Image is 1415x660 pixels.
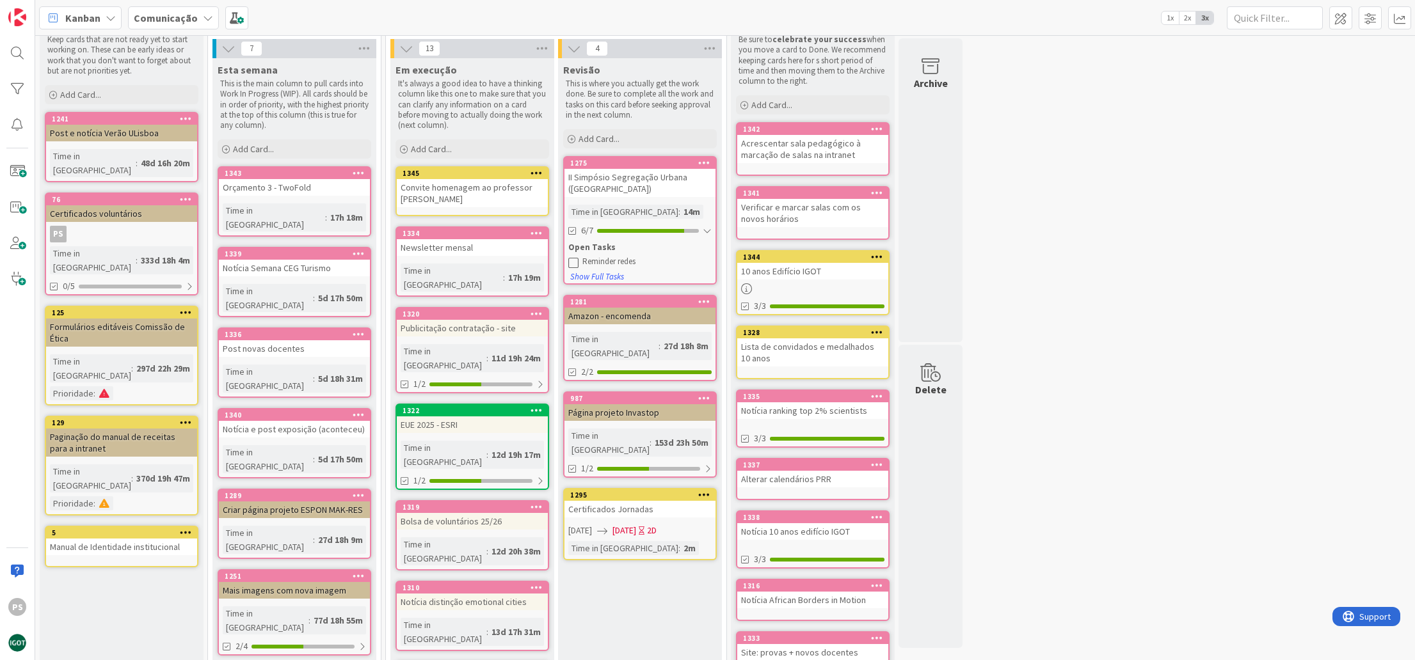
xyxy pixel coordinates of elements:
div: 1319 [397,501,548,513]
div: 125 [46,307,197,318]
span: 3/3 [754,299,766,313]
div: Criar página projeto ESPON MAK-RES [219,501,370,518]
div: 5 [46,527,197,538]
div: 76 [52,195,197,204]
div: 1319Bolsa de voluntários 25/26 [397,501,548,530]
span: [DATE] [612,524,636,537]
div: Notícia Semana CEG Turismo [219,260,370,276]
div: 1289 [225,491,370,500]
div: Notícia African Borders in Motion [737,592,888,608]
div: 11d 19h 24m [488,351,544,365]
p: This is the main column to pull cards into Work In Progress (WIP). All cards should be in order o... [220,79,369,130]
div: 129 [52,418,197,427]
div: 1338 [743,513,888,522]
div: 370d 19h 47m [133,471,193,485]
div: 5d 17h 50m [315,452,366,466]
span: : [131,361,133,375]
span: 1x [1162,12,1179,24]
span: : [136,156,138,170]
div: 1342 [737,123,888,135]
span: : [650,436,652,450]
div: 1322EUE 2025 - ESRI [397,405,548,433]
div: 1275 [564,157,715,169]
span: Support [27,2,58,17]
span: 2/2 [581,365,593,379]
span: : [136,253,138,267]
div: Amazon - encomenda [564,308,715,324]
p: This is where you actually get the work done. Be sure to complete all the work and tasks on this ... [566,79,714,120]
span: : [486,448,488,462]
span: : [308,613,310,627]
div: 17h 19m [505,271,544,285]
div: Lista de convidados e medalhados 10 anos [737,338,888,366]
span: 2x [1179,12,1196,24]
span: 1/2 [413,377,426,391]
div: Prioridade [50,386,93,400]
div: Certificados Jornadas [564,501,715,517]
div: PS [8,598,26,616]
span: : [486,351,488,365]
p: Keep cards that are not ready yet to start working on. These can be early ideas or work that you ... [47,35,196,76]
div: 1241 [52,114,197,123]
div: 134410 anos Edifício IGOT [737,251,888,279]
div: Acrescentar sala pedagógico à marcação de salas na intranet [737,135,888,163]
div: 1336 [219,329,370,340]
input: Quick Filter... [1227,6,1323,29]
div: 1343Orçamento 3 - TwoFold [219,168,370,196]
div: 1275II Simpósio Segregação Urbana ([GEOGRAPHIC_DATA]) [564,157,715,197]
div: 1328Lista de convidados e medalhados 10 anos [737,327,888,366]
div: II Simpósio Segregação Urbana ([GEOGRAPHIC_DATA]) [564,169,715,197]
div: Reminder redes [582,256,712,267]
div: EUE 2025 - ESRI [397,416,548,433]
div: 153d 23h 50m [652,436,712,450]
span: [DATE] [568,524,592,537]
span: 13 [419,41,440,56]
div: 1310Notícia distinção emotional cities [397,582,548,610]
div: Prioridade [50,496,93,510]
span: Esta semana [218,63,278,76]
div: 1251 [219,570,370,582]
div: Publicitação contratação - site [397,320,548,336]
div: 5d 18h 31m [315,372,366,386]
span: : [486,625,488,639]
div: Time in [GEOGRAPHIC_DATA] [50,464,131,492]
div: 1337 [743,460,888,469]
div: Alterar calendários PRR [737,471,888,487]
div: 1337 [737,459,888,471]
div: Time in [GEOGRAPHIC_DATA] [401,263,503,292]
span: : [93,496,95,510]
span: Add Card... [233,143,274,155]
div: Mais imagens com nova imagem [219,582,370,599]
div: 125 [52,308,197,317]
div: 1344 [737,251,888,263]
div: Página projeto Invastop [564,404,715,421]
div: 1341 [743,189,888,198]
div: Time in [GEOGRAPHIC_DATA] [223,606,308,634]
div: 1334 [397,228,548,239]
div: 1251 [225,572,370,581]
div: 1343 [219,168,370,179]
div: Time in [GEOGRAPHIC_DATA] [50,149,136,177]
div: 12d 19h 17m [488,448,544,462]
span: : [313,452,315,466]
div: 1338Notícia 10 anos edifício IGOT [737,512,888,540]
div: 1320 [397,308,548,320]
div: 1344 [743,253,888,262]
span: : [678,541,680,555]
span: : [93,386,95,400]
div: 1345 [403,169,548,178]
div: 5d 17h 50m [315,291,366,305]
div: Time in [GEOGRAPHIC_DATA] [401,537,486,565]
div: 129Paginação do manual de receitas para a intranet [46,417,197,457]
div: Convite homenagem ao professor [PERSON_NAME] [397,179,548,207]
div: Manual de Identidade institucional [46,538,197,555]
div: 2m [680,541,699,555]
div: Delete [915,382,947,397]
div: Formulários editáveis Comissão de Ética [46,318,197,347]
span: : [131,471,133,485]
div: 1340 [225,411,370,420]
div: Post e notícia Verão ULisboa [46,125,197,141]
div: 17h 18m [327,210,366,224]
div: 333d 18h 4m [138,253,193,267]
span: : [313,291,315,305]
